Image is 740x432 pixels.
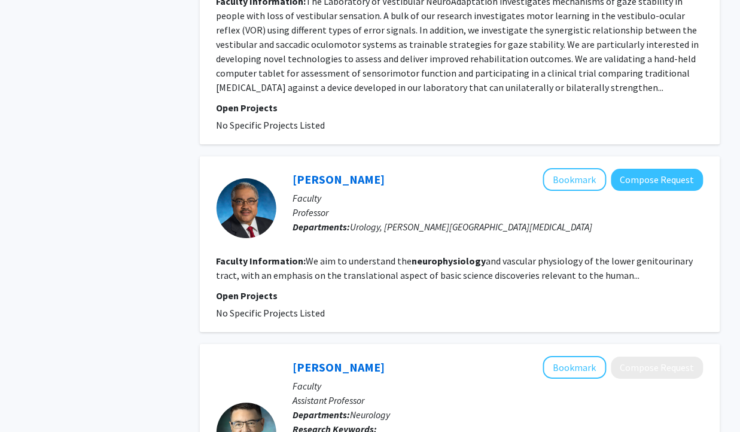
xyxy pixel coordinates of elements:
button: Add Arthur Burnett to Bookmarks [543,168,607,191]
a: [PERSON_NAME] [293,360,385,375]
b: Departments: [293,409,351,421]
button: Add Christophe Jouny to Bookmarks [543,356,607,379]
button: Compose Request to Arthur Burnett [611,169,704,191]
p: Assistant Professor [293,393,704,407]
span: Urology, [PERSON_NAME][GEOGRAPHIC_DATA][MEDICAL_DATA] [351,221,593,233]
b: Faculty Information: [217,255,306,267]
button: Compose Request to Christophe Jouny [611,357,704,379]
fg-read-more: We aim to understand the and vascular physiology of the lower genitourinary tract, with an emphas... [217,255,693,281]
p: Faculty [293,191,704,205]
p: Professor [293,205,704,220]
iframe: Chat [9,378,51,423]
span: No Specific Projects Listed [217,307,325,319]
p: Open Projects [217,288,704,303]
p: Open Projects [217,101,704,115]
a: [PERSON_NAME] [293,172,385,187]
b: Departments: [293,221,351,233]
b: neurophysiology [412,255,486,267]
span: No Specific Projects Listed [217,119,325,131]
span: Neurology [351,409,391,421]
p: Faculty [293,379,704,393]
